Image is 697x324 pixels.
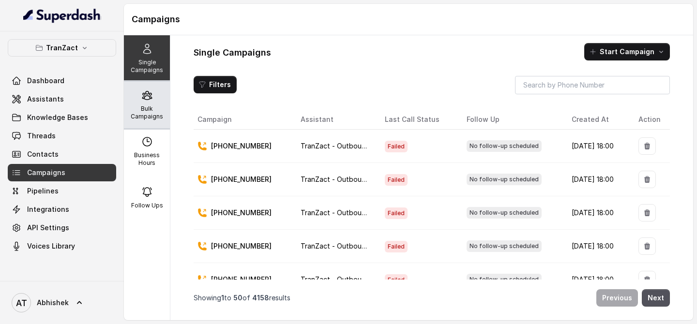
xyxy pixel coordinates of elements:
th: Follow Up [459,110,564,130]
a: Assistants [8,90,116,108]
nav: Pagination [194,283,670,312]
th: Assistant [293,110,377,130]
p: [PHONE_NUMBER] [211,275,272,284]
button: Filters [194,76,237,93]
span: Failed [385,207,408,219]
button: Previous [596,289,638,307]
button: TranZact [8,39,116,57]
span: No follow-up scheduled [467,207,542,219]
td: [DATE] 18:00 [564,163,631,196]
span: TranZact - Outbound Call Assistant [301,142,415,150]
h1: Single Campaigns [194,45,271,60]
p: TranZact [46,42,78,54]
span: 1 [221,294,224,302]
a: Integrations [8,201,116,218]
span: TranZact - Outbound Call Assistant [301,175,415,183]
span: Voices Library [27,241,75,251]
td: [DATE] 18:00 [564,196,631,230]
span: Failed [385,274,408,286]
span: Knowledge Bases [27,113,88,122]
span: 50 [233,294,242,302]
span: Abhishek [37,298,69,308]
a: Dashboard [8,72,116,89]
p: [PHONE_NUMBER] [211,175,272,184]
th: Created At [564,110,631,130]
p: [PHONE_NUMBER] [211,241,272,251]
span: 4158 [252,294,269,302]
th: Campaign [194,110,293,130]
p: Follow Ups [131,202,163,209]
span: Dashboard [27,76,64,86]
button: Next [642,289,670,307]
span: Failed [385,141,408,152]
span: TranZact - Outbound Call Assistant [301,242,415,250]
p: Showing to of results [194,293,290,303]
p: Business Hours [128,151,166,167]
a: API Settings [8,219,116,236]
span: No follow-up scheduled [467,140,542,152]
td: [DATE] 18:00 [564,130,631,163]
img: light.svg [23,8,101,23]
a: Knowledge Bases [8,109,116,126]
th: Action [631,110,670,130]
span: Failed [385,174,408,186]
td: [DATE] 18:00 [564,230,631,263]
a: Contacts [8,146,116,163]
input: Search by Phone Number [515,76,670,94]
span: Failed [385,241,408,252]
th: Last Call Status [377,110,458,130]
span: No follow-up scheduled [467,274,542,285]
p: Bulk Campaigns [128,105,166,120]
span: API Settings [27,223,69,233]
span: Contacts [27,149,59,159]
span: No follow-up scheduled [467,240,542,252]
a: Pipelines [8,182,116,200]
h1: Campaigns [132,12,685,27]
p: Single Campaigns [128,59,166,74]
span: Assistants [27,94,64,104]
a: Voices Library [8,237,116,255]
td: [DATE] 18:00 [564,263,631,296]
p: [PHONE_NUMBER] [211,141,272,151]
a: Abhishek [8,289,116,316]
span: TranZact - Outbound Call Assistant [301,208,415,217]
span: Campaigns [27,168,65,177]
p: [PHONE_NUMBER] [211,208,272,218]
button: Start Campaign [584,43,670,60]
a: Campaigns [8,164,116,181]
span: Integrations [27,205,69,214]
span: Threads [27,131,56,141]
text: AT [16,298,27,308]
span: TranZact - Outbound Call Assistant [301,275,415,283]
span: Pipelines [27,186,59,196]
span: No follow-up scheduled [467,174,542,185]
a: Threads [8,127,116,145]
